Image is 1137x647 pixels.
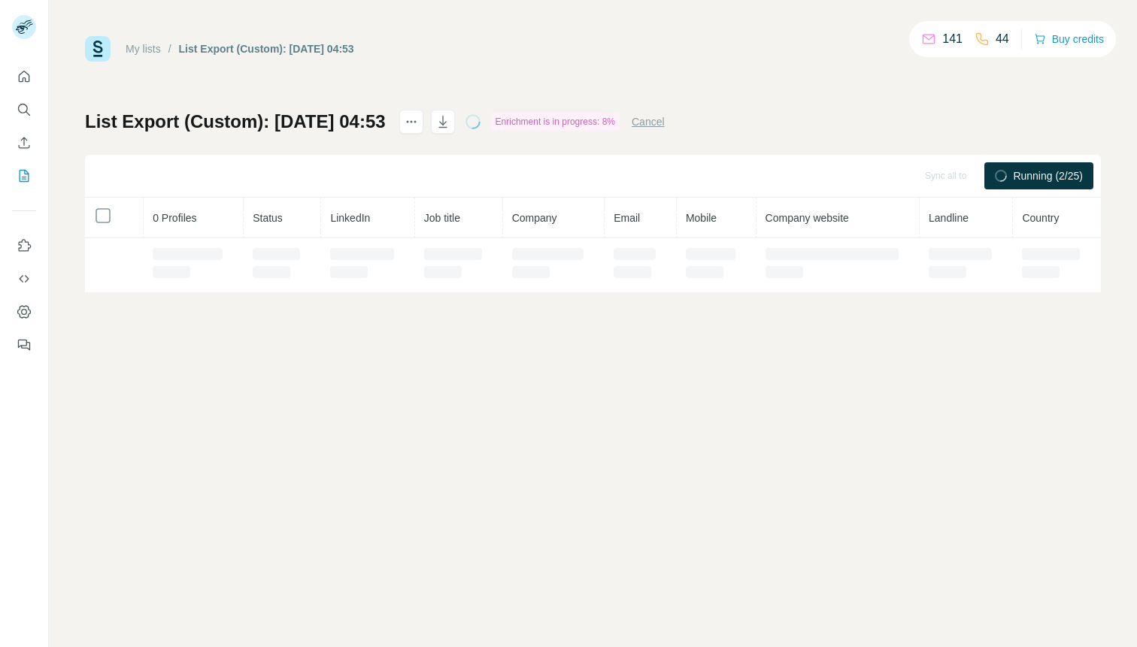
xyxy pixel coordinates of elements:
[253,212,283,224] span: Status
[399,110,423,134] button: actions
[12,96,36,123] button: Search
[491,113,620,131] div: Enrichment is in progress: 8%
[330,212,370,224] span: LinkedIn
[126,43,161,55] a: My lists
[168,41,171,56] li: /
[929,212,969,224] span: Landline
[614,212,640,224] span: Email
[153,212,196,224] span: 0 Profiles
[179,41,354,56] div: List Export (Custom): [DATE] 04:53
[424,212,460,224] span: Job title
[12,232,36,259] button: Use Surfe on LinkedIn
[12,265,36,292] button: Use Surfe API
[12,162,36,189] button: My lists
[512,212,557,224] span: Company
[1034,29,1104,50] button: Buy credits
[996,30,1009,48] p: 44
[85,110,386,134] h1: List Export (Custom): [DATE] 04:53
[12,298,36,325] button: Dashboard
[1022,212,1059,224] span: Country
[766,212,849,224] span: Company website
[686,212,717,224] span: Mobile
[85,36,111,62] img: Surfe Logo
[12,63,36,90] button: Quick start
[632,114,665,129] button: Cancel
[12,129,36,156] button: Enrich CSV
[942,30,963,48] p: 141
[12,331,36,358] button: Feedback
[1013,168,1083,183] span: Running (2/25)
